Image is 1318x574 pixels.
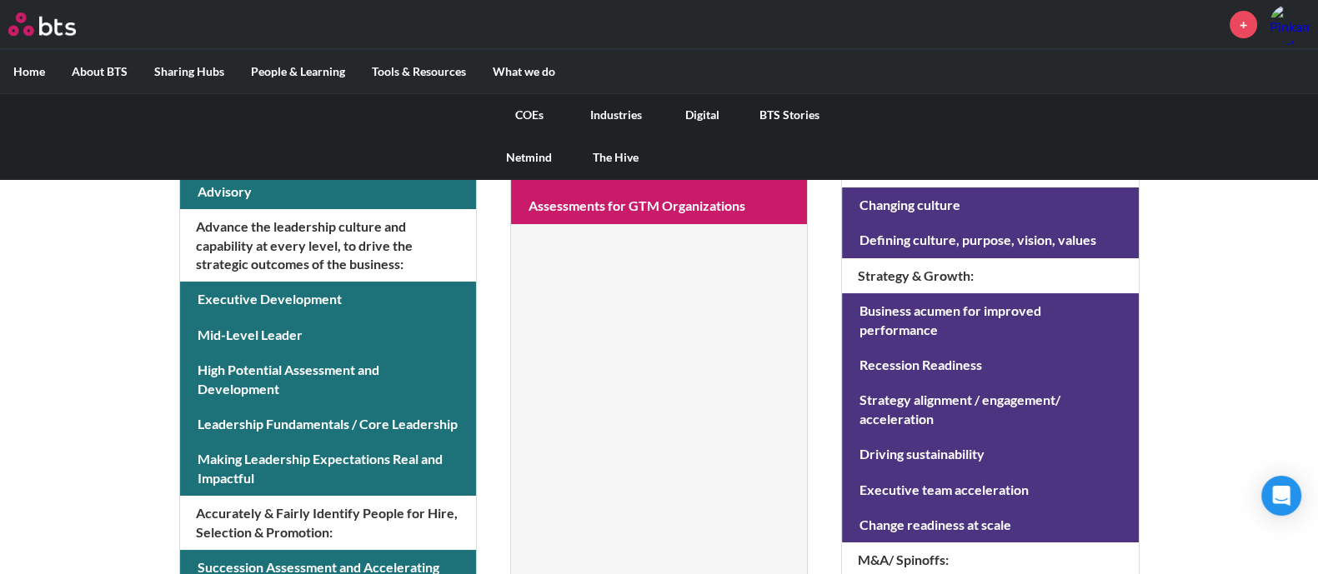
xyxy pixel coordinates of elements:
[1270,4,1310,44] a: Profile
[358,50,479,93] label: Tools & Resources
[1270,4,1310,44] img: Pinkamol Ruckpao
[8,12,107,36] a: Go home
[8,12,76,36] img: BTS Logo
[842,258,1138,293] h4: Strategy & Growth :
[1230,11,1257,38] a: +
[479,50,569,93] label: What we do
[141,50,238,93] label: Sharing Hubs
[180,209,476,282] h4: Advance the leadership culture and capability at every level, to drive the strategic outcomes of ...
[180,496,476,550] h4: Accurately & Fairly Identify People for Hire, Selection & Promotion :
[238,50,358,93] label: People & Learning
[58,50,141,93] label: About BTS
[1261,476,1301,516] div: Open Intercom Messenger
